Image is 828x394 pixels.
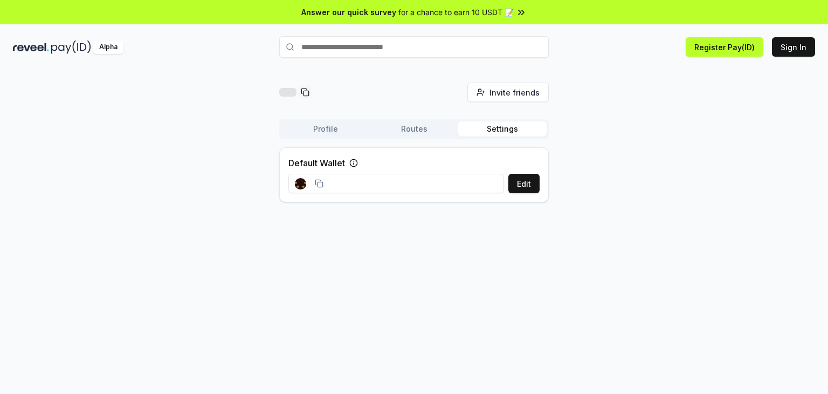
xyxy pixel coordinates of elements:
[467,83,549,102] button: Invite friends
[93,40,123,54] div: Alpha
[51,40,91,54] img: pay_id
[772,37,815,57] button: Sign In
[508,174,540,193] button: Edit
[13,40,49,54] img: reveel_dark
[288,157,345,169] label: Default Wallet
[489,87,540,98] span: Invite friends
[370,121,458,137] button: Routes
[458,121,547,137] button: Settings
[281,121,370,137] button: Profile
[398,6,514,18] span: for a chance to earn 10 USDT 📝
[301,6,396,18] span: Answer our quick survey
[686,37,763,57] button: Register Pay(ID)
